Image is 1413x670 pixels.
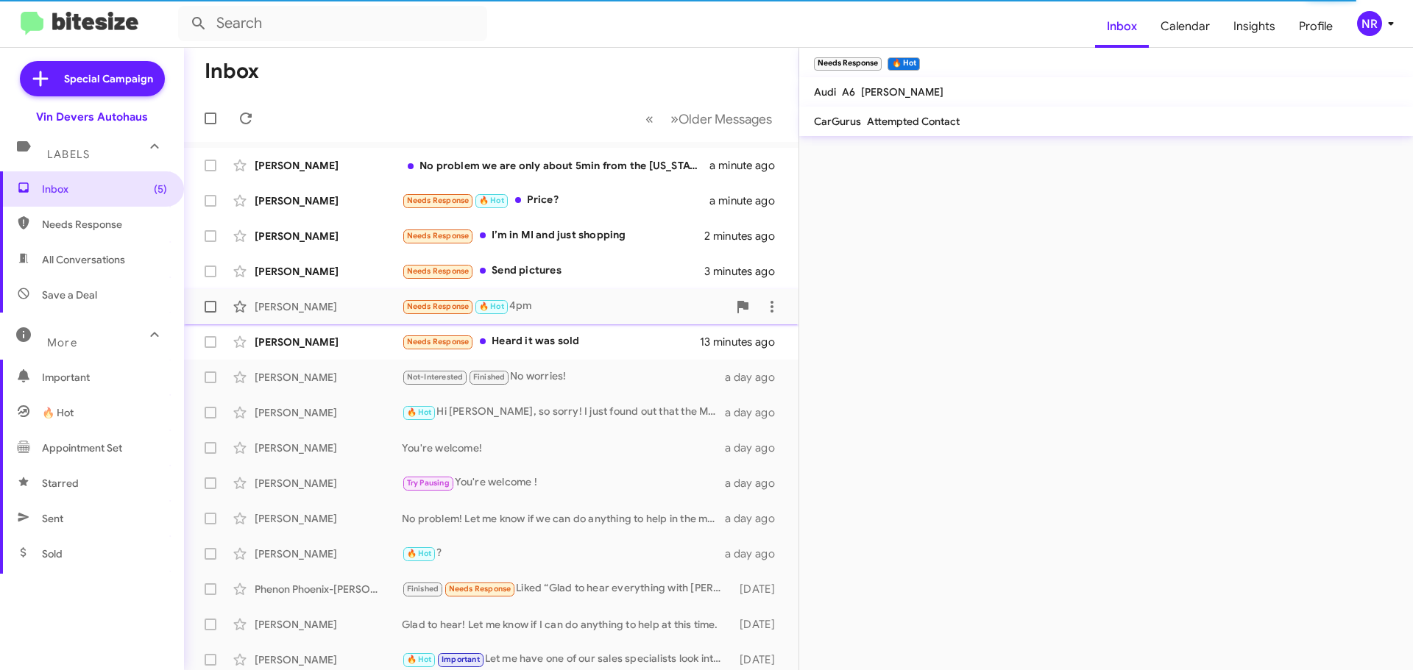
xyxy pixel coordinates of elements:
[255,264,402,279] div: [PERSON_NAME]
[402,545,725,562] div: ?
[732,652,787,667] div: [DATE]
[20,61,165,96] a: Special Campaign
[709,158,787,173] div: a minute ago
[407,372,464,382] span: Not-Interested
[255,546,402,561] div: [PERSON_NAME]
[402,368,725,385] div: No worries!
[178,6,487,41] input: Search
[42,288,97,302] span: Save a Deal
[47,148,90,161] span: Labels
[704,264,787,279] div: 3 minutes ago
[255,193,402,208] div: [PERSON_NAME]
[402,617,732,632] div: Glad to hear! Let me know if I can do anything to help at this time.
[42,370,167,385] span: Important
[255,229,402,243] div: [PERSON_NAME]
[402,333,700,350] div: Heard it was sold
[725,546,787,561] div: a day ago
[473,372,506,382] span: Finished
[42,182,167,196] span: Inbox
[42,405,74,420] span: 🔥 Hot
[1095,5,1149,48] a: Inbox
[42,476,79,491] span: Starred
[402,192,709,209] div: Price?
[1149,5,1222,48] a: Calendar
[402,227,704,244] div: I’m in MI and just shopping
[1345,11,1397,36] button: NR
[402,298,728,315] div: 4pm
[36,110,148,124] div: Vin Devers Autohaus
[725,405,787,420] div: a day ago
[867,115,960,128] span: Attempted Contact
[407,584,439,594] span: Finished
[402,263,704,279] div: Send pictures
[442,655,480,664] span: Important
[888,57,919,71] small: 🔥 Hot
[700,335,787,349] div: 13 minutes ago
[814,85,836,99] span: Audi
[402,580,732,597] div: Liked “Glad to hear everything with [PERSON_NAME] went well! Whenever we can help in the future, ...
[255,582,402,596] div: Phenon Phoenix-[PERSON_NAME]
[402,404,725,421] div: Hi [PERSON_NAME], so sorry! I just found out that the Mazda did sell last night. My apologies. Ar...
[255,370,402,385] div: [PERSON_NAME]
[402,511,725,526] div: No problem! Let me know if we can do anything to help in the meantime. We are here tonight until ...
[255,511,402,526] div: [PERSON_NAME]
[407,266,470,276] span: Needs Response
[709,193,787,208] div: a minute ago
[407,655,432,664] span: 🔥 Hot
[407,549,432,558] span: 🔥 Hot
[861,85,943,99] span: [PERSON_NAME]
[255,299,402,314] div: [PERSON_NAME]
[725,476,787,491] div: a day ago
[407,302,470,311] span: Needs Response
[255,476,402,491] div: [PERSON_NAME]
[402,474,725,491] div: You're welcome !
[154,182,167,196] span: (5)
[47,336,77,349] span: More
[407,337,470,346] span: Needs Response
[407,407,432,417] span: 🔥 Hot
[679,111,772,127] span: Older Messages
[732,617,787,632] div: [DATE]
[42,511,63,526] span: Sent
[479,302,504,311] span: 🔥 Hot
[402,441,725,455] div: You're welcome!
[255,617,402,632] div: [PERSON_NAME]
[407,196,470,205] span: Needs Response
[255,405,402,420] div: [PERSON_NAME]
[449,584,511,594] span: Needs Response
[407,231,470,240] span: Needs Response
[479,196,504,205] span: 🔥 Hot
[255,652,402,667] div: [PERSON_NAME]
[725,511,787,526] div: a day ago
[814,57,882,71] small: Needs Response
[42,252,125,267] span: All Conversations
[255,335,402,349] div: [PERSON_NAME]
[402,158,709,173] div: No problem we are only about 5min from the [US_STATE] border... what GLB are you looking for? We ...
[645,110,654,128] span: «
[637,104,662,134] button: Previous
[1287,5,1345,48] a: Profile
[704,229,787,243] div: 2 minutes ago
[842,85,855,99] span: A6
[725,441,787,455] div: a day ago
[42,441,122,455] span: Appointment Set
[814,115,861,128] span: CarGurus
[42,546,63,561] span: Sold
[637,104,781,134] nav: Page navigation example
[662,104,781,134] button: Next
[205,60,259,83] h1: Inbox
[1357,11,1382,36] div: NR
[402,651,732,668] div: Let me have one of our sales specialists look into the current market for your vehicle and reach ...
[42,217,167,232] span: Needs Response
[255,441,402,455] div: [PERSON_NAME]
[407,478,450,488] span: Try Pausing
[1222,5,1287,48] a: Insights
[732,582,787,596] div: [DATE]
[670,110,679,128] span: »
[64,71,153,86] span: Special Campaign
[725,370,787,385] div: a day ago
